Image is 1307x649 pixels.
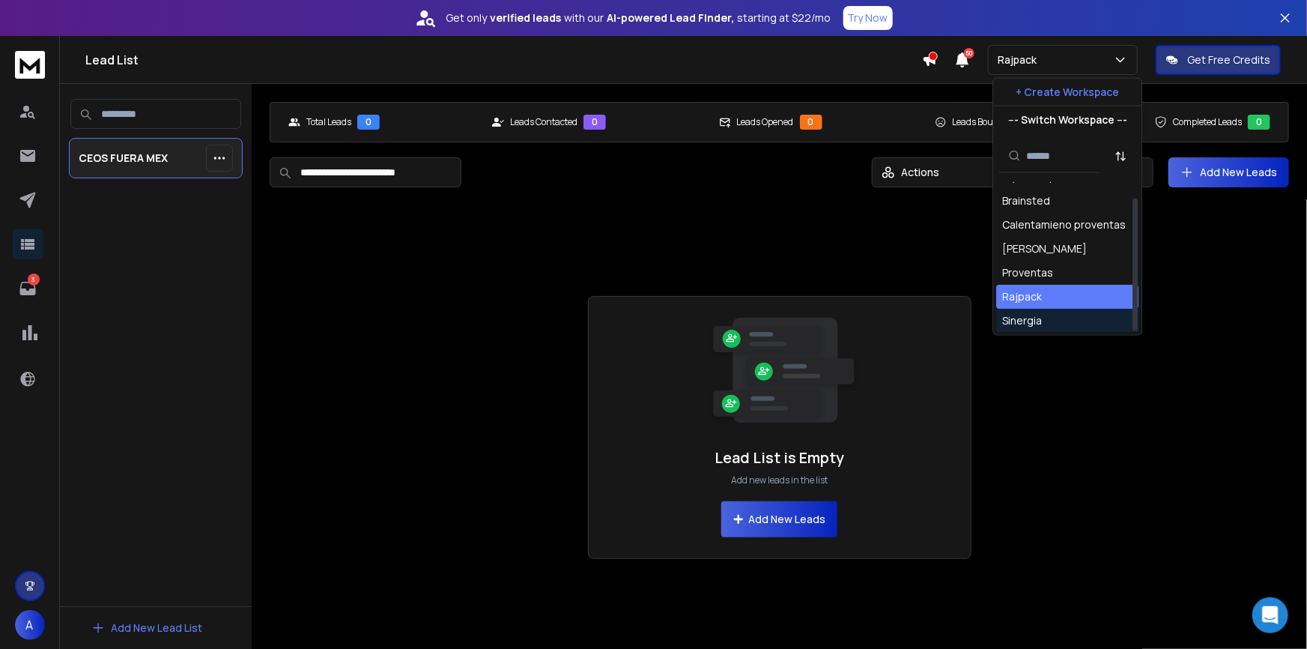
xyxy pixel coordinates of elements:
[998,52,1043,67] p: Rajpack
[1180,165,1277,180] a: Add New Leads
[964,48,974,58] span: 50
[15,610,45,640] button: A
[800,115,822,130] div: 0
[446,10,831,25] p: Get only with our starting at $22/mo
[1252,597,1288,633] div: Open Intercom Messenger
[848,10,888,25] p: Try Now
[1002,241,1087,256] div: [PERSON_NAME]
[79,613,214,643] button: Add New Lead List
[85,51,922,69] h1: Lead List
[583,115,606,130] div: 0
[715,447,844,468] h1: Lead List is Empty
[79,151,168,166] p: CEOS FUERA MEX
[1016,85,1119,100] p: + Create Workspace
[1002,313,1042,328] div: Sinergia
[1173,116,1242,128] p: Completed Leads
[607,10,735,25] strong: AI-powered Lead Finder,
[15,51,45,79] img: logo
[737,116,794,128] p: Leads Opened
[28,274,40,286] p: 3
[1002,265,1053,280] div: Proventas
[306,116,351,128] p: Total Leads
[731,474,828,486] p: Add new leads in the list
[1008,112,1127,127] p: --- Switch Workspace ---
[1168,157,1289,187] button: Add New Leads
[1002,217,1126,232] div: Calentamieno proventas
[1002,169,1075,184] div: My Workspace
[13,274,43,304] a: 3
[1002,193,1050,208] div: Brainsted
[357,115,380,130] div: 0
[1248,115,1270,130] div: 0
[1187,52,1270,67] p: Get Free Credits
[721,501,837,537] button: Add New Leads
[491,10,562,25] strong: verified leads
[901,165,939,180] p: Actions
[993,79,1141,106] button: + Create Workspace
[510,116,577,128] p: Leads Contacted
[843,6,893,30] button: Try Now
[1106,141,1135,171] button: Sort by Sort A-Z
[953,116,1014,128] p: Leads Bounced
[1002,289,1042,304] div: Rajpack
[1156,45,1281,75] button: Get Free Credits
